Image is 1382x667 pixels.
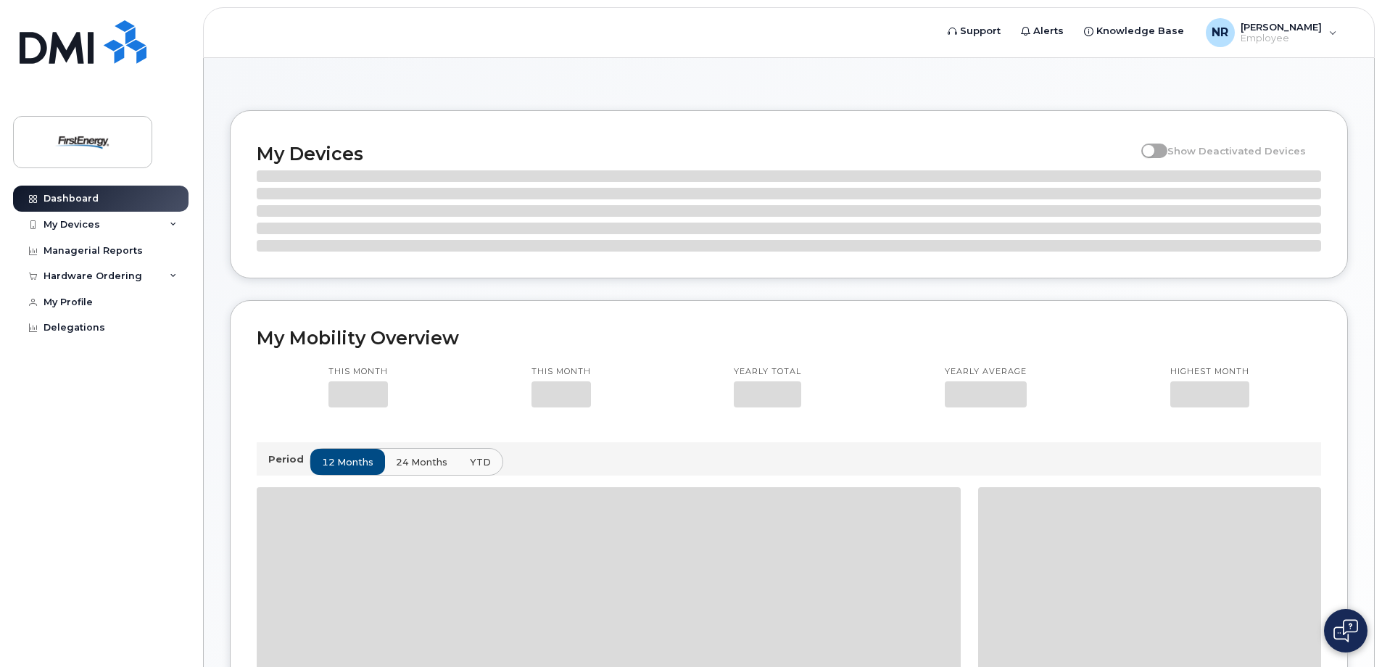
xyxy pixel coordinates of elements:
[1333,619,1358,642] img: Open chat
[531,366,591,378] p: This month
[257,143,1134,165] h2: My Devices
[945,366,1027,378] p: Yearly average
[1141,137,1153,149] input: Show Deactivated Devices
[1170,366,1249,378] p: Highest month
[1167,145,1306,157] span: Show Deactivated Devices
[396,455,447,469] span: 24 months
[328,366,388,378] p: This month
[257,327,1321,349] h2: My Mobility Overview
[470,455,491,469] span: YTD
[734,366,801,378] p: Yearly total
[268,452,310,466] p: Period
